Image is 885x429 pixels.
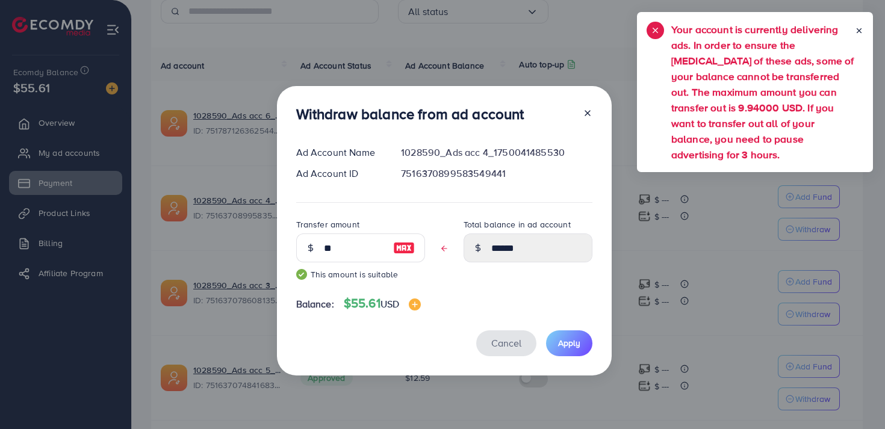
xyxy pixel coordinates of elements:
[287,167,392,181] div: Ad Account ID
[546,330,592,356] button: Apply
[296,297,334,311] span: Balance:
[296,268,425,280] small: This amount is suitable
[464,218,571,230] label: Total balance in ad account
[391,146,601,159] div: 1028590_Ads acc 4_1750041485530
[393,241,415,255] img: image
[671,22,855,162] h5: Your account is currently delivering ads. In order to ensure the [MEDICAL_DATA] of these ads, som...
[296,218,359,230] label: Transfer amount
[287,146,392,159] div: Ad Account Name
[834,375,876,420] iframe: Chat
[380,297,399,310] span: USD
[409,298,421,310] img: image
[344,296,421,311] h4: $55.61
[391,167,601,181] div: 7516370899583549441
[296,105,524,123] h3: Withdraw balance from ad account
[296,269,307,280] img: guide
[491,336,521,350] span: Cancel
[476,330,536,356] button: Cancel
[558,337,580,349] span: Apply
